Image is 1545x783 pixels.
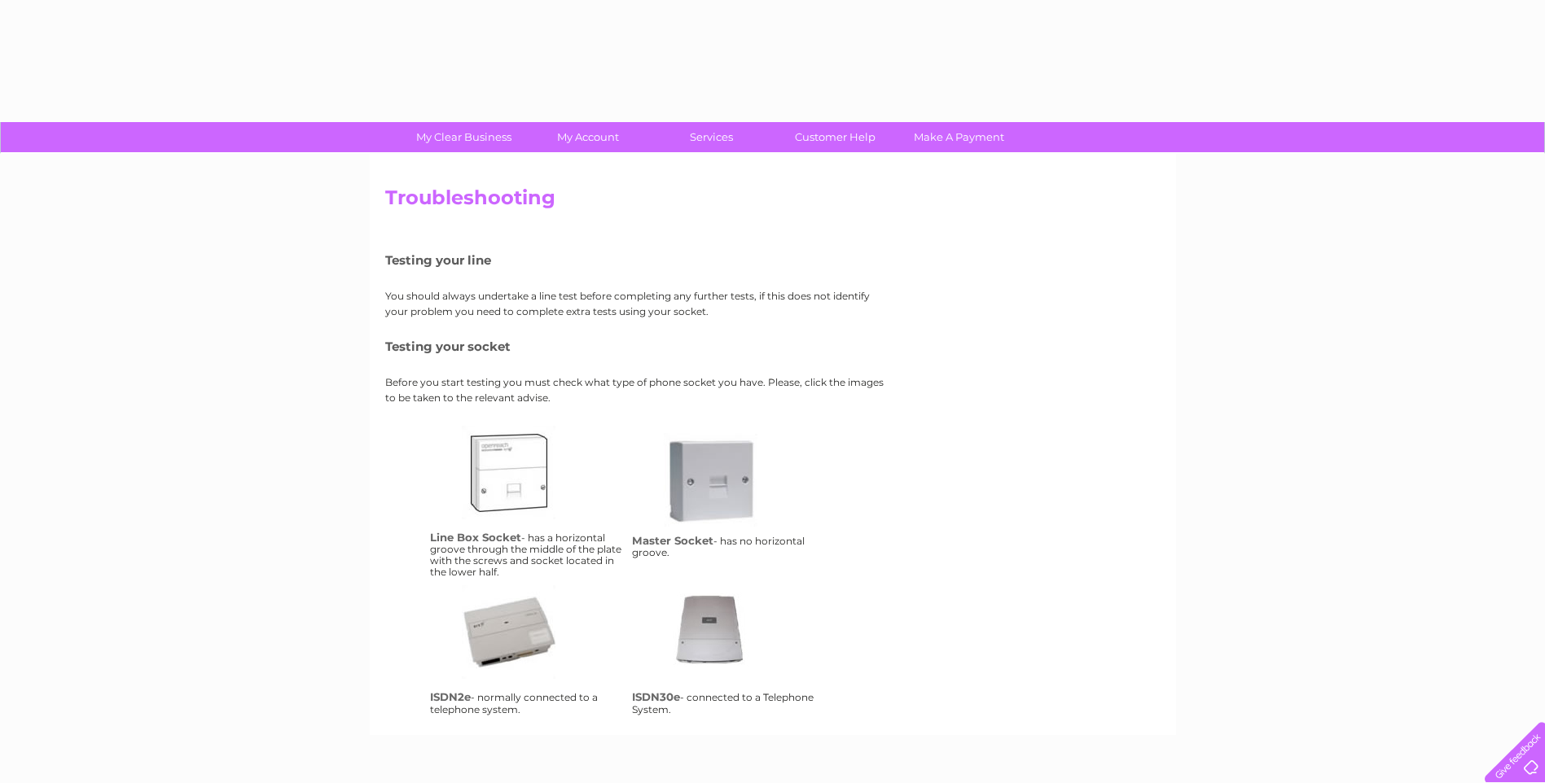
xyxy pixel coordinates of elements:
td: - connected to a Telephone System. [628,581,830,719]
td: - has a horizontal groove through the middle of the plate with the screws and socket located in t... [426,422,628,582]
h4: ISDN30e [632,690,680,703]
a: isdn30e [664,585,794,715]
h4: Line Box Socket [430,531,521,544]
p: Before you start testing you must check what type of phone socket you have. Please, click the ima... [385,374,890,405]
td: - normally connected to a telephone system. [426,581,628,719]
h2: Troubleshooting [385,186,1161,217]
h4: ISDN2e [430,690,471,703]
h4: Master Socket [632,534,713,547]
td: - has no horizontal groove. [628,422,830,582]
a: My Account [520,122,655,152]
a: Customer Help [768,122,902,152]
a: isdn2e [462,585,592,715]
h5: Testing your line [385,253,890,267]
a: ms [664,433,794,563]
a: My Clear Business [397,122,531,152]
a: Services [644,122,779,152]
a: lbs [462,426,592,556]
p: You should always undertake a line test before completing any further tests, if this does not ide... [385,288,890,319]
a: Make A Payment [892,122,1026,152]
h5: Testing your socket [385,339,890,353]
